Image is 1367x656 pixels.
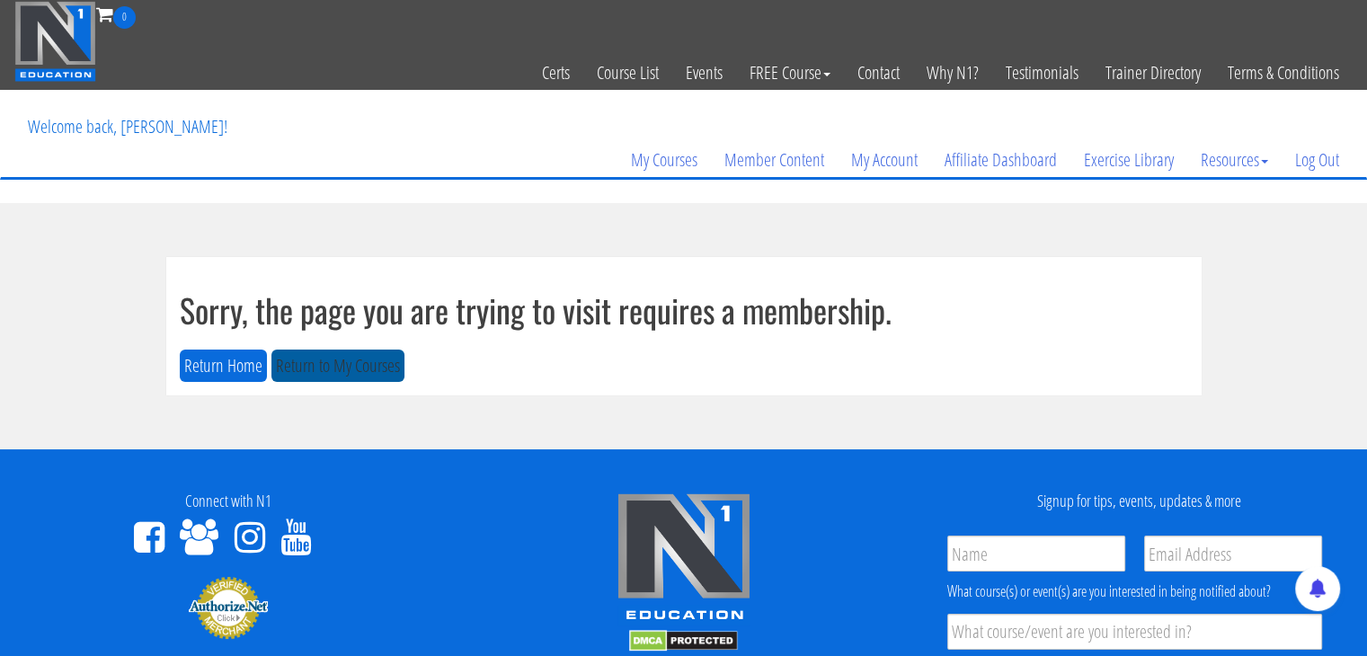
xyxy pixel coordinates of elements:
[1070,117,1187,203] a: Exercise Library
[1282,117,1353,203] a: Log Out
[14,91,241,163] p: Welcome back, [PERSON_NAME]!
[844,29,913,117] a: Contact
[188,575,269,640] img: Authorize.Net Merchant - Click to Verify
[14,1,96,82] img: n1-education
[931,117,1070,203] a: Affiliate Dashboard
[992,29,1092,117] a: Testimonials
[1214,29,1353,117] a: Terms & Conditions
[1187,117,1282,203] a: Resources
[629,630,738,652] img: DMCA.com Protection Status
[271,350,404,383] button: Return to My Courses
[528,29,583,117] a: Certs
[947,536,1125,572] input: Name
[113,6,136,29] span: 0
[736,29,844,117] a: FREE Course
[925,492,1354,510] h4: Signup for tips, events, updates & more
[1144,536,1322,572] input: Email Address
[947,581,1322,602] div: What course(s) or event(s) are you interested in being notified about?
[617,492,751,625] img: n1-edu-logo
[672,29,736,117] a: Events
[583,29,672,117] a: Course List
[13,492,442,510] h4: Connect with N1
[838,117,931,203] a: My Account
[617,117,711,203] a: My Courses
[913,29,992,117] a: Why N1?
[180,292,1188,328] h1: Sorry, the page you are trying to visit requires a membership.
[711,117,838,203] a: Member Content
[180,350,267,383] button: Return Home
[947,614,1322,650] input: What course/event are you interested in?
[1092,29,1214,117] a: Trainer Directory
[96,2,136,26] a: 0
